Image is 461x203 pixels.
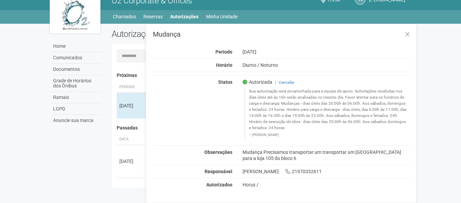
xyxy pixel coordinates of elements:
a: Comunicados [51,52,101,64]
div: [PERSON_NAME] 21970332611 [237,168,416,175]
strong: Autorizados [206,182,232,187]
div: Horus / [243,182,411,188]
a: Documentos [51,64,101,75]
h3: Mudança [153,31,411,38]
strong: Período [215,49,232,55]
h4: Passadas [117,125,407,130]
div: Diurno / Noturno [237,62,416,68]
a: Home [51,41,101,52]
span: Autorizada [243,79,272,85]
a: LGPD [51,103,101,115]
a: Ramais [51,92,101,103]
div: [DATE] [119,102,144,109]
h2: Autorizações [112,29,256,39]
a: Minha Unidade [206,12,237,21]
a: Cancelar [279,80,294,85]
blockquote: Sua autorização será encaminhada para a equipe de apoio. Solicitações recebidas nos dias úteis at... [244,87,411,138]
strong: Responsável [205,169,232,174]
h4: Próximas [117,73,407,78]
th: Período [117,82,147,93]
a: Chamados [113,12,136,21]
strong: Observações [204,149,232,155]
div: [DATE] [237,49,416,55]
footer: [PERSON_NAME] [249,133,408,137]
strong: Status [218,79,232,85]
div: [DATE] [119,158,144,165]
span: | [275,80,276,85]
div: Mudança Precisamos transportar um transportar um [GEOGRAPHIC_DATA] para a loja 105 do bloco 6 [237,149,416,161]
strong: Horário [216,62,232,68]
a: Autorizações [170,12,199,21]
a: Anuncie sua marca [51,115,101,126]
a: Grade de Horários dos Ônibus [51,75,101,92]
th: Data [117,134,147,145]
a: Reservas [143,12,163,21]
